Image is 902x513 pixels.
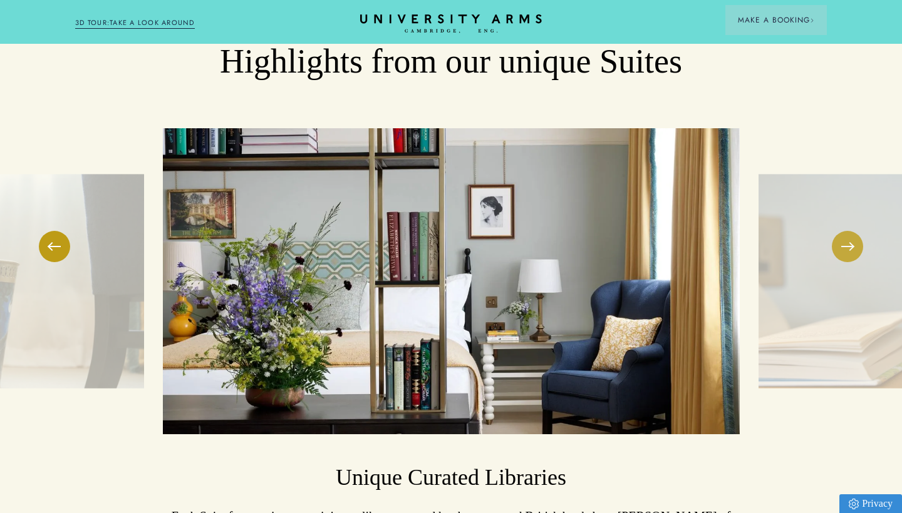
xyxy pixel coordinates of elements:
img: Arrow icon [810,18,814,23]
a: Home [360,14,542,34]
button: Make a BookingArrow icon [725,5,827,35]
button: Next Slide [832,231,863,262]
h2: Highlights from our unique Suites [75,41,827,83]
span: Make a Booking [738,14,814,26]
img: Privacy [849,499,859,509]
button: Previous Slide [39,231,70,262]
a: 3D TOUR:TAKE A LOOK AROUND [75,18,195,29]
a: Privacy [839,494,902,513]
img: image-4aea64f46a40f3dd62ce15b330deb63376aa53a3-8272x6200-jpg [163,128,740,434]
h3: Unique Curated Libraries [163,463,740,493]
